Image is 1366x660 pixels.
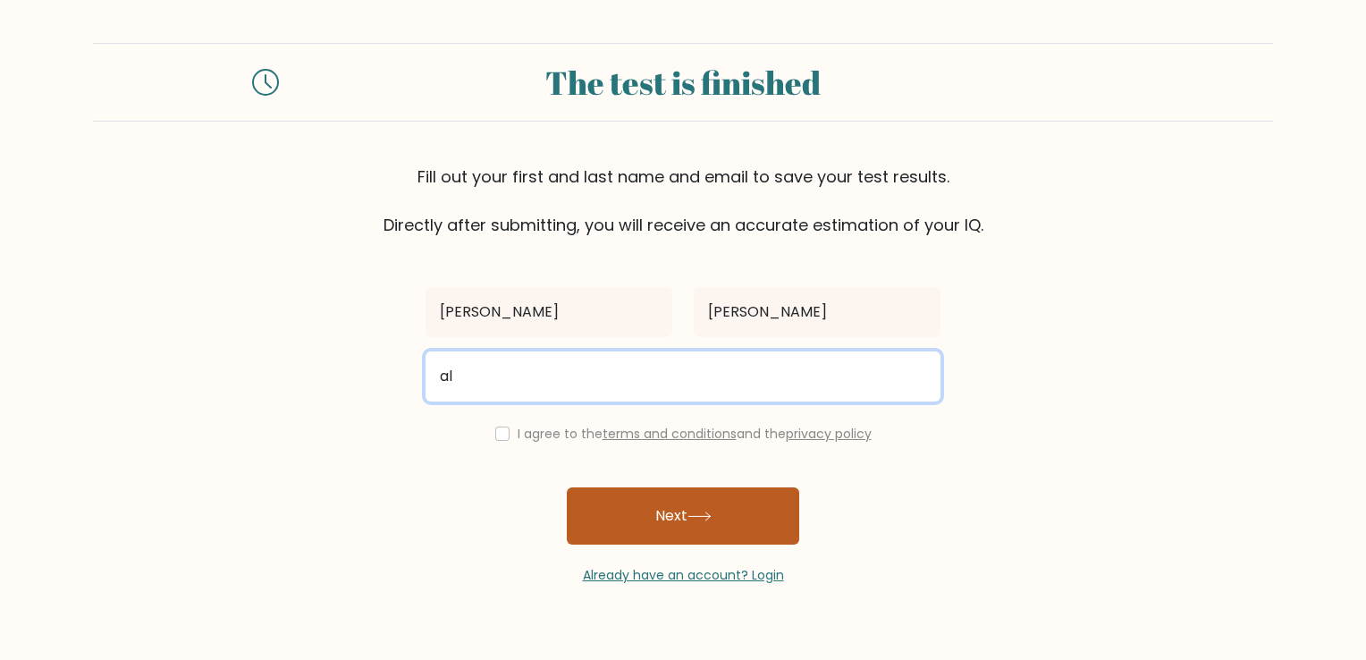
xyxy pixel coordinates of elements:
[603,425,737,443] a: terms and conditions
[694,287,940,337] input: Last name
[786,425,872,443] a: privacy policy
[300,58,1066,106] div: The test is finished
[426,287,672,337] input: First name
[583,566,784,584] a: Already have an account? Login
[567,487,799,545] button: Next
[426,351,940,402] input: Email
[518,425,872,443] label: I agree to the and the
[93,165,1273,237] div: Fill out your first and last name and email to save your test results. Directly after submitting,...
